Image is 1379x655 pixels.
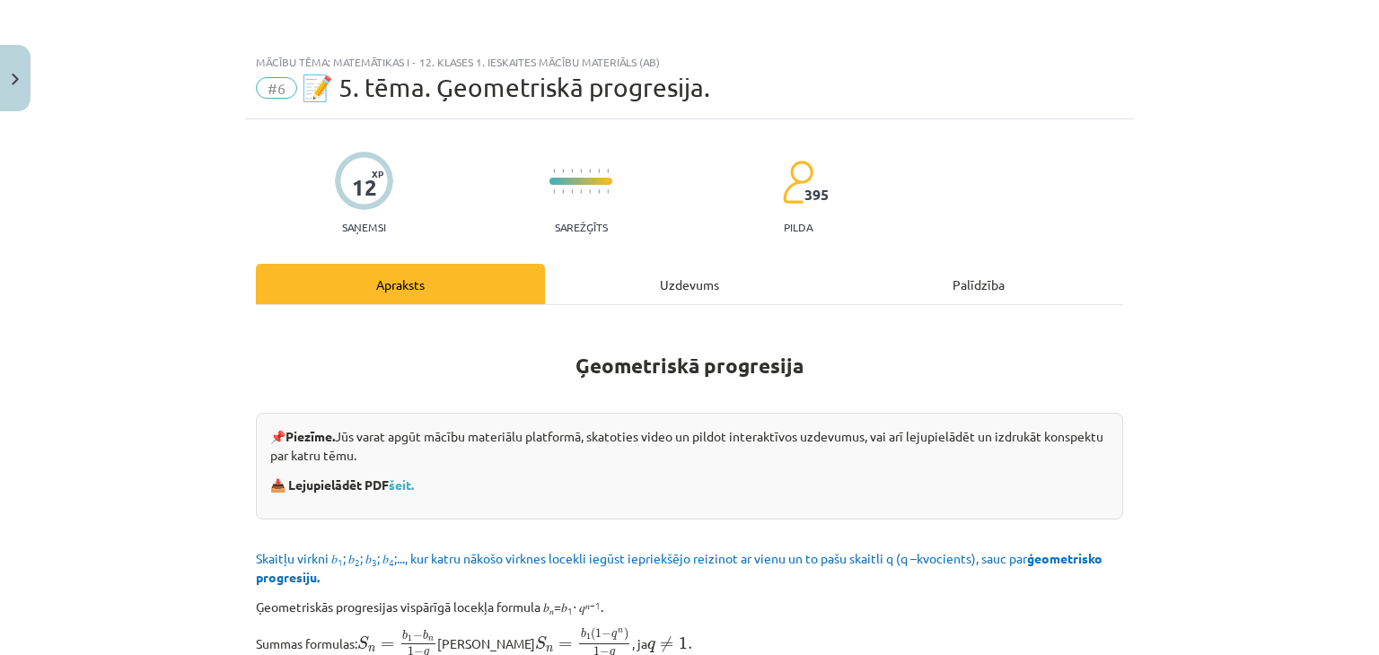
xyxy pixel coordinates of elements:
strong: Piezīme. [285,428,335,444]
span: n [368,646,375,652]
span: n [428,637,434,642]
p: Ģeometriskās progresijas vispārīgā locekļa formula 𝑏 =𝑏 ⋅ 𝑞 . [256,598,1123,616]
img: icon-short-line-57e1e144782c952c97e751825c79c345078a6d821885a25fce030b3d8c18986b.svg [607,189,609,194]
p: Saņemsi [335,221,393,233]
sub: 1 [567,604,573,617]
img: students-c634bb4e5e11cddfef0936a35e636f08e4e9abd3cc4e673bd6f9a4125e45ecb1.svg [782,160,813,205]
sub: 3 [372,555,377,569]
div: 12 [352,175,377,200]
img: icon-short-line-57e1e144782c952c97e751825c79c345078a6d821885a25fce030b3d8c18986b.svg [562,169,564,173]
span: XP [372,169,383,179]
img: icon-short-line-57e1e144782c952c97e751825c79c345078a6d821885a25fce030b3d8c18986b.svg [580,169,582,173]
p: Sarežģīts [555,221,608,233]
div: Apraksts [256,264,545,304]
span: ) [624,628,628,642]
span: ( [591,628,595,642]
img: icon-short-line-57e1e144782c952c97e751825c79c345078a6d821885a25fce030b3d8c18986b.svg [598,189,600,194]
span: 1 [586,633,591,640]
img: icon-short-line-57e1e144782c952c97e751825c79c345078a6d821885a25fce030b3d8c18986b.svg [571,189,573,194]
div: Mācību tēma: Matemātikas i - 12. klases 1. ieskaites mācību materiāls (ab) [256,56,1123,68]
div: Palīdzība [834,264,1123,304]
img: icon-short-line-57e1e144782c952c97e751825c79c345078a6d821885a25fce030b3d8c18986b.svg [589,169,591,173]
sub: 4 [389,555,394,569]
span: − [602,630,611,639]
span: q [647,641,655,652]
sub: 2 [355,555,360,569]
strong: 📥 Lejupielādēt PDF [270,476,417,493]
img: icon-close-lesson-0947bae3869378f0d4975bcd49f059093ad1ed9edebbc8119c70593378902aed.svg [12,74,19,85]
img: icon-short-line-57e1e144782c952c97e751825c79c345078a6d821885a25fce030b3d8c18986b.svg [553,189,555,194]
img: icon-short-line-57e1e144782c952c97e751825c79c345078a6d821885a25fce030b3d8c18986b.svg [607,169,609,173]
a: šeit. [389,476,414,493]
span: n [546,646,553,652]
sub: 1 [338,555,343,569]
span: q [611,633,617,641]
span: − [413,631,423,640]
img: icon-short-line-57e1e144782c952c97e751825c79c345078a6d821885a25fce030b3d8c18986b.svg [553,169,555,173]
img: icon-short-line-57e1e144782c952c97e751825c79c345078a6d821885a25fce030b3d8c18986b.svg [562,189,564,194]
span: b [581,629,586,639]
div: Uzdevums [545,264,834,304]
img: icon-short-line-57e1e144782c952c97e751825c79c345078a6d821885a25fce030b3d8c18986b.svg [571,169,573,173]
span: b [402,630,408,640]
img: icon-short-line-57e1e144782c952c97e751825c79c345078a6d821885a25fce030b3d8c18986b.svg [598,169,600,173]
img: icon-short-line-57e1e144782c952c97e751825c79c345078a6d821885a25fce030b3d8c18986b.svg [580,189,582,194]
span: S [357,636,369,650]
p: 📌 Jūs varat apgūt mācību materiālu platformā, skatoties video un pildot interaktīvos uzdevumus, v... [270,427,1109,465]
span: #6 [256,77,297,99]
sup: 𝑛−1 [585,598,601,612]
span: b [423,630,428,640]
span: 📝 5. tēma. Ģeometriskā progresija. [302,73,710,102]
sub: 𝑛 [549,604,554,617]
span: = [558,642,572,649]
span: 1 [408,634,412,641]
span: S [535,636,547,650]
p: pilda [784,221,812,233]
span: 395 [804,187,829,203]
span: ≠ [660,636,673,653]
span: 1 [595,629,602,638]
b: Ģeometriskā progresija [575,353,804,379]
span: Skaitļu virkni 𝑏 ; 𝑏 ; 𝑏 ; 𝑏 ;..., kur katru nākošo virknes locekli iegūst iepriekšējo reizinot a... [256,550,1102,585]
span: n [618,629,623,633]
span: 1. [679,637,692,650]
img: icon-short-line-57e1e144782c952c97e751825c79c345078a6d821885a25fce030b3d8c18986b.svg [589,189,591,194]
span: = [381,642,394,649]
